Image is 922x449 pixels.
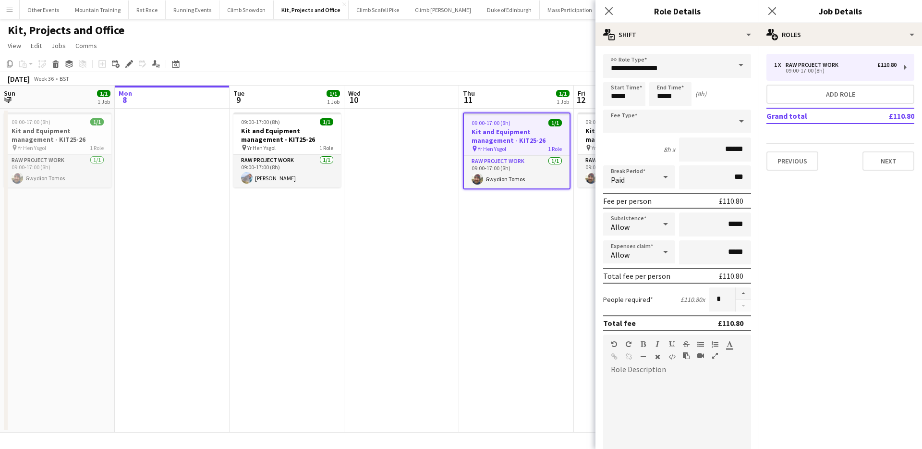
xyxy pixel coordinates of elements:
[72,39,101,52] a: Comms
[611,222,630,232] span: Allow
[233,126,341,144] h3: Kit and Equipment management - KIT25-26
[75,41,97,50] span: Comms
[680,295,705,304] div: £110.80 x
[51,41,66,50] span: Jobs
[464,156,570,188] app-card-role: RAW project work1/109:00-17:00 (8h)Gwydion Tomos
[578,126,685,144] h3: Kit and Equipment management - KIT25-26
[18,144,46,151] span: Yr Hen Ysgol
[233,155,341,187] app-card-role: RAW project work1/109:00-17:00 (8h)[PERSON_NAME]
[233,112,341,187] app-job-card: 09:00-17:00 (8h)1/1Kit and Equipment management - KIT25-26 Yr Hen Ysgol1 RoleRAW project work1/10...
[712,352,718,360] button: Fullscreen
[4,155,111,187] app-card-role: RAW project work1/109:00-17:00 (8h)Gwydion Tomos
[319,144,333,151] span: 1 Role
[540,0,600,19] button: Mass Participation
[27,39,46,52] a: Edit
[603,271,670,281] div: Total fee per person
[759,5,922,17] h3: Job Details
[349,0,407,19] button: Climb Scafell Pike
[8,41,21,50] span: View
[347,94,361,105] span: 10
[166,0,219,19] button: Running Events
[668,353,675,361] button: HTML Code
[683,352,690,360] button: Paste as plain text
[712,340,718,348] button: Ordered List
[548,119,562,126] span: 1/1
[766,85,914,104] button: Add role
[603,196,652,206] div: Fee per person
[233,89,244,98] span: Tue
[556,90,570,97] span: 1/1
[97,90,110,97] span: 1/1
[219,0,274,19] button: Climb Snowdon
[348,89,361,98] span: Wed
[472,119,510,126] span: 09:00-17:00 (8h)
[241,118,280,125] span: 09:00-17:00 (8h)
[578,89,585,98] span: Fri
[640,353,646,361] button: Horizontal Line
[8,23,124,37] h1: Kit, Projects and Office
[557,98,569,105] div: 1 Job
[695,89,706,98] div: (8h)
[595,23,759,46] div: Shift
[48,39,70,52] a: Jobs
[862,151,914,171] button: Next
[129,0,166,19] button: Rat Race
[461,94,475,105] span: 11
[4,89,15,98] span: Sun
[719,196,743,206] div: £110.80
[857,108,914,124] td: £110.80
[90,144,104,151] span: 1 Role
[719,271,743,281] div: £110.80
[548,145,562,152] span: 1 Role
[247,144,276,151] span: Yr Hen Ysgol
[585,118,624,125] span: 09:00-17:00 (8h)
[578,112,685,187] app-job-card: 09:00-17:00 (8h)1/1Kit and Equipment management - KIT25-26 Yr Hen Ysgol1 RoleRAW project work1/10...
[97,98,110,105] div: 1 Job
[603,318,636,328] div: Total fee
[611,250,630,260] span: Allow
[654,340,661,348] button: Italic
[726,340,733,348] button: Text Color
[463,89,475,98] span: Thu
[4,112,111,187] app-job-card: 09:00-17:00 (8h)1/1Kit and Equipment management - KIT25-26 Yr Hen Ysgol1 RoleRAW project work1/10...
[31,41,42,50] span: Edit
[232,94,244,105] span: 9
[4,39,25,52] a: View
[119,89,132,98] span: Mon
[90,118,104,125] span: 1/1
[611,175,625,185] span: Paid
[2,94,15,105] span: 7
[611,340,618,348] button: Undo
[12,118,50,125] span: 09:00-17:00 (8h)
[60,75,69,82] div: BST
[407,0,479,19] button: Climb [PERSON_NAME]
[595,5,759,17] h3: Role Details
[877,62,897,68] div: £110.80
[327,98,340,105] div: 1 Job
[766,108,857,124] td: Grand total
[697,340,704,348] button: Unordered List
[683,340,690,348] button: Strikethrough
[8,74,30,84] div: [DATE]
[697,352,704,360] button: Insert video
[464,127,570,145] h3: Kit and Equipment management - KIT25-26
[603,295,653,304] label: People required
[786,62,842,68] div: RAW project work
[766,151,818,171] button: Previous
[578,155,685,187] app-card-role: RAW project work1/109:00-17:00 (8h)Gwydion Tomos
[759,23,922,46] div: Roles
[736,287,751,300] button: Increase
[320,118,333,125] span: 1/1
[592,144,620,151] span: Yr Hen Ysgol
[117,94,132,105] span: 8
[654,353,661,361] button: Clear Formatting
[67,0,129,19] button: Mountain Training
[576,94,585,105] span: 12
[4,126,111,144] h3: Kit and Equipment management - KIT25-26
[32,75,56,82] span: Week 36
[463,112,570,189] app-job-card: 09:00-17:00 (8h)1/1Kit and Equipment management - KIT25-26 Yr Hen Ysgol1 RoleRAW project work1/10...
